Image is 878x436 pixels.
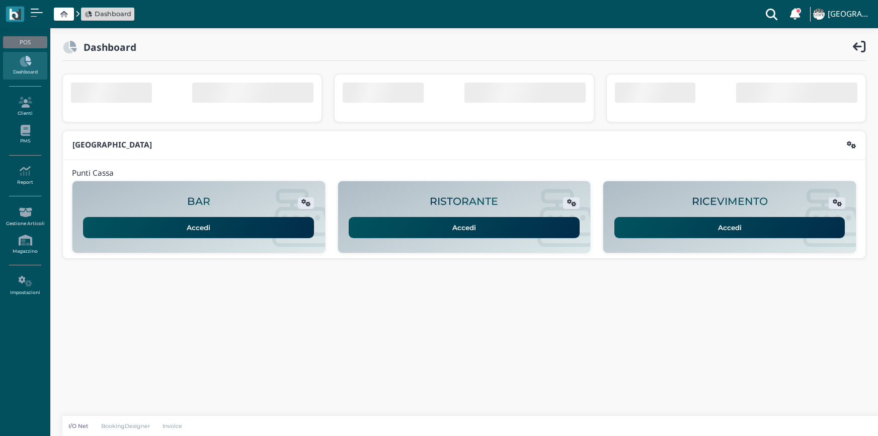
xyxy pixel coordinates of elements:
img: logo [9,9,21,20]
div: POS [3,36,47,48]
b: [GEOGRAPHIC_DATA] [72,139,152,150]
h2: BAR [187,196,210,207]
a: Magazzino [3,231,47,258]
a: ... [GEOGRAPHIC_DATA] [812,2,872,26]
a: Clienti [3,93,47,120]
span: Dashboard [95,9,131,19]
h2: RICEVIMENTO [692,196,768,207]
a: Report [3,162,47,189]
a: Gestione Articoli [3,203,47,231]
h4: Punti Cassa [72,169,114,178]
h4: [GEOGRAPHIC_DATA] [828,10,872,19]
h2: Dashboard [77,42,136,52]
a: Accedi [349,217,580,238]
img: ... [813,9,824,20]
iframe: Help widget launcher [807,405,869,427]
h2: RISTORANTE [430,196,498,207]
a: Accedi [83,217,314,238]
a: Dashboard [3,52,47,80]
a: PMS [3,121,47,149]
a: Impostazioni [3,272,47,300]
a: Dashboard [85,9,131,19]
a: Accedi [614,217,845,238]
